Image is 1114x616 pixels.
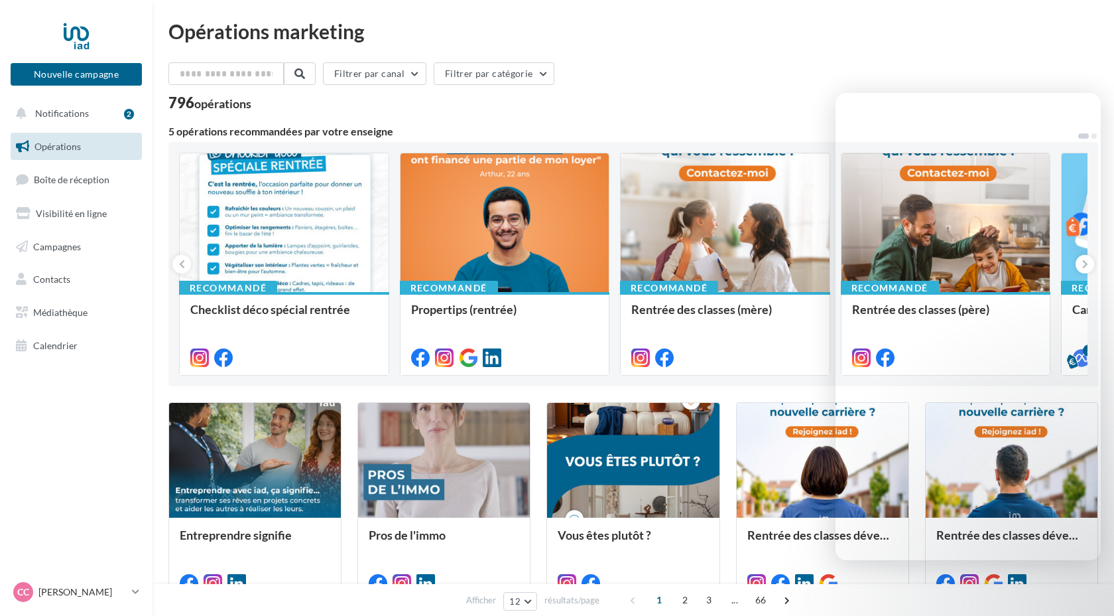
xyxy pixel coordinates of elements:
[649,589,670,611] span: 1
[194,98,251,110] div: opérations
[168,21,1098,41] div: Opérations marketing
[631,303,819,329] div: Rentrée des classes (mère)
[34,141,81,152] span: Opérations
[180,528,330,555] div: Entreprendre signifie
[835,93,1101,560] iframe: Intercom live chat
[503,592,537,611] button: 12
[8,332,145,360] a: Calendrier
[33,307,88,318] span: Médiathèque
[674,589,696,611] span: 2
[8,133,145,161] a: Opérations
[400,281,498,295] div: Recommandé
[38,585,127,599] p: [PERSON_NAME]
[1069,571,1101,603] iframe: Intercom live chat
[33,273,70,285] span: Contacts
[544,594,599,607] span: résultats/page
[8,100,139,127] button: Notifications 2
[34,174,109,185] span: Boîte de réception
[11,579,142,605] a: CC [PERSON_NAME]
[8,299,145,327] a: Médiathèque
[434,62,554,85] button: Filtrer par catégorie
[168,96,251,110] div: 796
[620,281,718,295] div: Recommandé
[33,340,78,351] span: Calendrier
[33,240,81,252] span: Campagnes
[190,303,378,329] div: Checklist déco spécial rentrée
[35,108,89,119] span: Notifications
[411,303,599,329] div: Propertips (rentrée)
[750,589,772,611] span: 66
[8,200,145,228] a: Visibilité en ligne
[369,528,519,555] div: Pros de l'immo
[509,596,521,607] span: 12
[179,281,277,295] div: Recommandé
[698,589,719,611] span: 3
[466,594,496,607] span: Afficher
[747,528,898,555] div: Rentrée des classes développement (conseillère)
[323,62,426,85] button: Filtrer par canal
[17,585,29,599] span: CC
[724,589,745,611] span: ...
[8,165,145,194] a: Boîte de réception
[11,63,142,86] button: Nouvelle campagne
[8,266,145,293] a: Contacts
[124,109,134,119] div: 2
[558,528,708,555] div: Vous êtes plutôt ?
[168,126,1077,137] div: 5 opérations recommandées par votre enseigne
[8,233,145,261] a: Campagnes
[36,208,107,219] span: Visibilité en ligne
